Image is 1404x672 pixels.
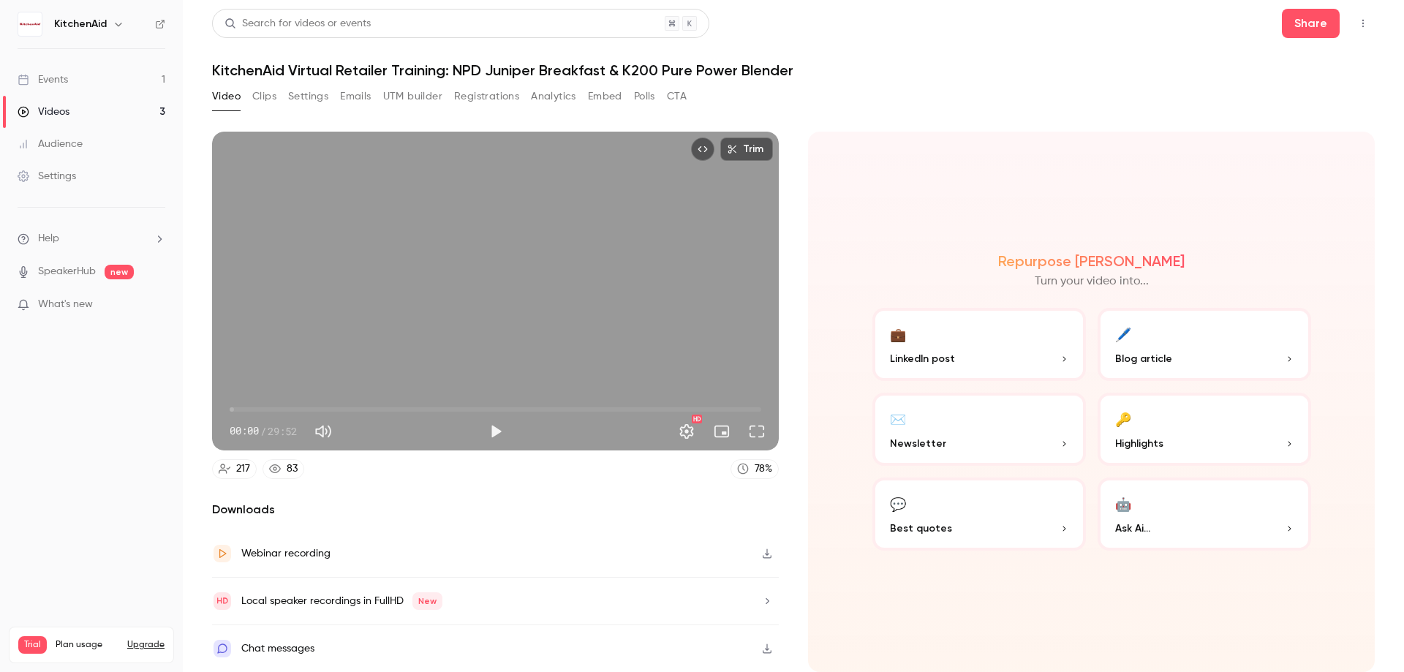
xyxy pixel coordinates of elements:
[755,461,772,477] div: 78 %
[288,85,328,108] button: Settings
[691,137,714,161] button: Embed video
[481,417,510,446] button: Play
[212,85,241,108] button: Video
[18,169,76,184] div: Settings
[18,12,42,36] img: KitchenAid
[1115,351,1172,366] span: Blog article
[18,231,165,246] li: help-dropdown-opener
[634,85,655,108] button: Polls
[731,459,779,479] a: 78%
[890,521,952,536] span: Best quotes
[1115,521,1150,536] span: Ask Ai...
[1282,9,1340,38] button: Share
[252,85,276,108] button: Clips
[236,461,250,477] div: 217
[872,308,1086,381] button: 💼LinkedIn post
[872,393,1086,466] button: ✉️Newsletter
[1115,322,1131,345] div: 🖊️
[38,264,96,279] a: SpeakerHub
[212,501,779,518] h2: Downloads
[18,137,83,151] div: Audience
[38,297,93,312] span: What's new
[720,137,773,161] button: Trim
[1098,393,1311,466] button: 🔑Highlights
[230,423,297,439] div: 00:00
[263,459,304,479] a: 83
[287,461,298,477] div: 83
[268,423,297,439] span: 29:52
[890,351,955,366] span: LinkedIn post
[309,417,338,446] button: Mute
[1098,308,1311,381] button: 🖊️Blog article
[224,16,371,31] div: Search for videos or events
[212,61,1375,79] h1: KitchenAid Virtual Retailer Training: NPD Juniper Breakfast & K200 Pure Power Blender
[241,545,331,562] div: Webinar recording
[1115,407,1131,430] div: 🔑
[1115,492,1131,515] div: 🤖
[998,252,1185,270] h2: Repurpose [PERSON_NAME]
[890,492,906,515] div: 💬
[707,417,736,446] button: Turn on miniplayer
[127,639,165,651] button: Upgrade
[890,322,906,345] div: 💼
[588,85,622,108] button: Embed
[454,85,519,108] button: Registrations
[1098,477,1311,551] button: 🤖Ask Ai...
[412,592,442,610] span: New
[531,85,576,108] button: Analytics
[230,423,259,439] span: 00:00
[241,640,314,657] div: Chat messages
[260,423,266,439] span: /
[1035,273,1149,290] p: Turn your video into...
[105,265,134,279] span: new
[54,17,107,31] h6: KitchenAid
[692,415,702,423] div: HD
[18,636,47,654] span: Trial
[383,85,442,108] button: UTM builder
[1115,436,1163,451] span: Highlights
[890,407,906,430] div: ✉️
[890,436,946,451] span: Newsletter
[38,231,59,246] span: Help
[667,85,687,108] button: CTA
[742,417,771,446] button: Full screen
[18,105,69,119] div: Videos
[340,85,371,108] button: Emails
[18,72,68,87] div: Events
[241,592,442,610] div: Local speaker recordings in FullHD
[212,459,257,479] a: 217
[872,477,1086,551] button: 💬Best quotes
[1351,12,1375,35] button: Top Bar Actions
[56,639,118,651] span: Plan usage
[672,417,701,446] button: Settings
